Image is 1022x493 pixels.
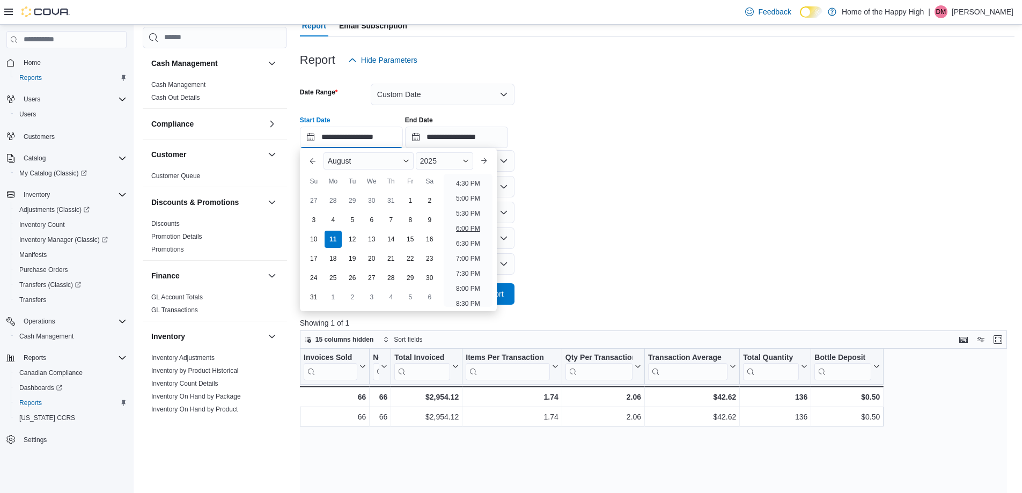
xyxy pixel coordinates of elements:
[24,58,41,67] span: Home
[402,231,419,248] div: day-15
[15,411,127,424] span: Washington CCRS
[420,157,437,165] span: 2025
[19,93,45,106] button: Users
[936,5,946,18] span: DM
[421,250,438,267] div: day-23
[452,252,484,265] li: 7:00 PM
[421,231,438,248] div: day-16
[15,248,51,261] a: Manifests
[743,391,807,403] div: 136
[402,269,419,286] div: day-29
[151,393,241,400] a: Inventory On Hand by Package
[15,263,127,276] span: Purchase Orders
[452,207,484,220] li: 5:30 PM
[743,353,799,380] div: Total Quantity
[565,353,641,380] button: Qty Per Transaction
[11,166,131,181] a: My Catalog (Classic)
[814,353,871,380] div: Bottle Deposit
[405,116,433,124] label: End Date
[21,6,70,17] img: Cova
[373,353,379,363] div: Net Sold
[421,289,438,306] div: day-6
[151,197,263,208] button: Discounts & Promotions
[304,191,439,307] div: August, 2025
[304,152,321,170] button: Previous Month
[19,433,127,446] span: Settings
[151,270,263,281] button: Finance
[2,187,131,202] button: Inventory
[814,410,880,423] div: $0.50
[19,188,54,201] button: Inventory
[15,396,127,409] span: Reports
[383,192,400,209] div: day-31
[15,293,50,306] a: Transfers
[151,94,200,101] a: Cash Out Details
[11,247,131,262] button: Manifests
[15,396,46,409] a: Reports
[842,5,924,18] p: Home of the Happy High
[151,149,186,160] h3: Customer
[416,152,473,170] div: Button. Open the year selector. 2025 is currently selected.
[11,329,131,344] button: Cash Management
[24,154,46,163] span: Catalog
[394,391,459,403] div: $2,954.12
[344,173,361,190] div: Tu
[499,157,508,165] button: Open list of options
[151,331,185,342] h3: Inventory
[339,15,407,36] span: Email Subscription
[15,263,72,276] a: Purchase Orders
[991,333,1004,346] button: Enter fullscreen
[151,306,198,314] a: GL Transactions
[151,293,203,301] a: GL Account Totals
[305,231,322,248] div: day-10
[363,211,380,229] div: day-6
[452,237,484,250] li: 6:30 PM
[383,250,400,267] div: day-21
[151,246,184,253] a: Promotions
[405,127,508,148] input: Press the down key to open a popover containing a calendar.
[15,330,127,343] span: Cash Management
[151,367,239,374] a: Inventory by Product Historical
[444,174,492,307] ul: Time
[15,108,40,121] a: Users
[266,57,278,70] button: Cash Management
[466,353,550,363] div: Items Per Transaction
[15,167,91,180] a: My Catalog (Classic)
[19,251,47,259] span: Manifests
[19,266,68,274] span: Purchase Orders
[974,333,987,346] button: Display options
[19,399,42,407] span: Reports
[383,231,400,248] div: day-14
[344,192,361,209] div: day-29
[151,219,180,228] span: Discounts
[143,217,287,260] div: Discounts & Promotions
[15,411,79,424] a: [US_STATE] CCRS
[300,127,403,148] input: Press the down key to enter a popover containing a calendar. Press the escape key to close the po...
[363,173,380,190] div: We
[24,436,47,444] span: Settings
[325,192,342,209] div: day-28
[466,391,558,403] div: 1.74
[266,196,278,209] button: Discounts & Promotions
[363,269,380,286] div: day-27
[24,190,50,199] span: Inventory
[19,152,127,165] span: Catalog
[266,269,278,282] button: Finance
[266,148,278,161] button: Customer
[19,130,59,143] a: Customers
[19,351,50,364] button: Reports
[15,381,67,394] a: Dashboards
[394,353,450,363] div: Total Invoiced
[394,353,459,380] button: Total Invoiced
[2,92,131,107] button: Users
[648,353,736,380] button: Transaction Average
[2,314,131,329] button: Operations
[743,353,799,363] div: Total Quantity
[383,211,400,229] div: day-7
[151,197,239,208] h3: Discounts & Promotions
[344,49,422,71] button: Hide Parameters
[24,133,55,141] span: Customers
[2,350,131,365] button: Reports
[19,433,51,446] a: Settings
